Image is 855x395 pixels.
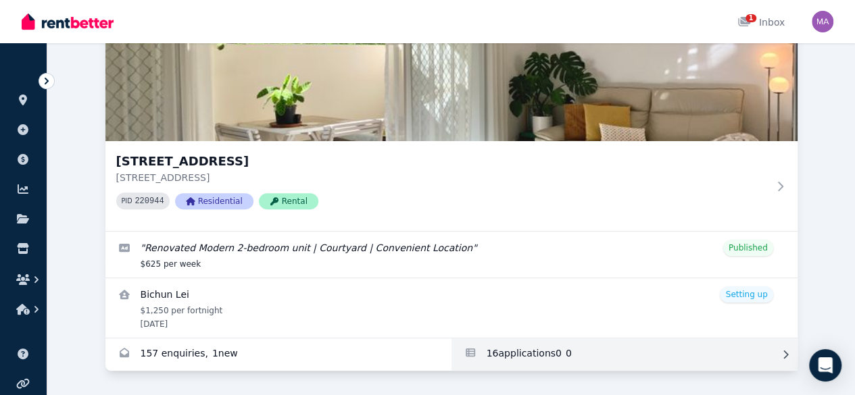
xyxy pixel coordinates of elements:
h3: [STREET_ADDRESS] [116,152,768,171]
a: Edit listing: Renovated Modern 2-bedroom unit | Courtyard | Convenient Location [105,232,798,278]
span: Rental [259,193,318,209]
img: Matthew [812,11,833,32]
a: Enquiries for Unit 1 11/13 Calder Road, Rydalmere [105,338,451,371]
code: 220944 [135,196,164,206]
span: 1 [746,14,756,22]
a: Applications for Unit 1 11/13 Calder Road, Rydalmere [451,338,798,371]
a: Unit 1 11/13 Calder Road, Rydalmere[STREET_ADDRESS][STREET_ADDRESS]PID 220944ResidentialRental [105,11,798,231]
p: [STREET_ADDRESS] [116,171,768,184]
div: Open Intercom Messenger [809,349,841,381]
small: PID [122,197,132,205]
img: RentBetter [22,11,114,32]
div: Inbox [737,16,785,29]
a: View details for Bichun Lei [105,278,798,338]
img: Unit 1 11/13 Calder Road, Rydalmere [105,11,798,141]
span: Residential [175,193,253,209]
